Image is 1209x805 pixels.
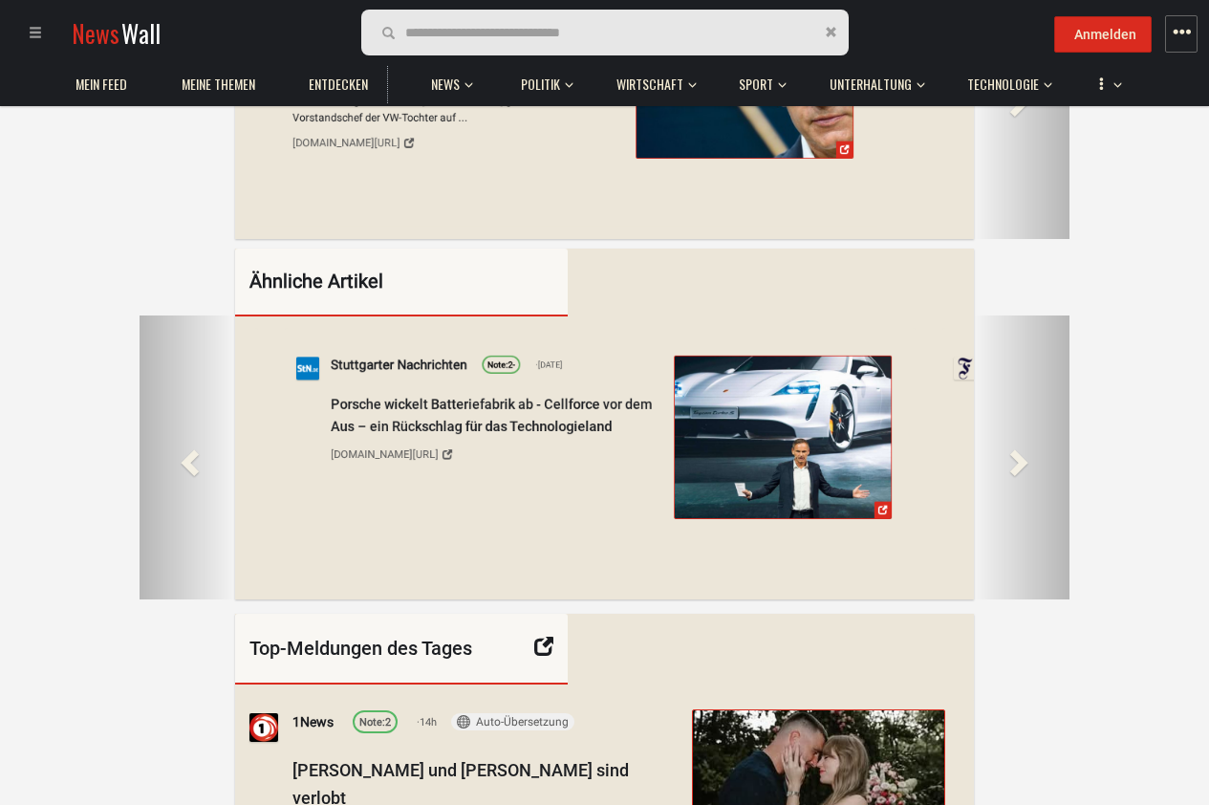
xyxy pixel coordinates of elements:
img: Porsche wickelt Batteriefabrik ab - Cellforce vor dem Aus – ein Rückschlag ... [675,357,891,519]
button: Wirtschaft [607,57,697,103]
button: Technologie [958,57,1052,103]
span: News [431,76,460,93]
span: [DATE] [536,359,563,372]
a: [DOMAIN_NAME][URL] [331,442,663,468]
span: Unterhaltung [830,76,912,93]
span: Entdecken [309,76,368,93]
a: Unterhaltung [820,66,921,103]
button: Anmelden [1054,16,1152,53]
span: Porsche wickelt Batteriefabrik ab - Cellforce vor dem Aus – ein Rückschlag für das Technologieland [331,396,653,434]
a: Politik [511,66,570,103]
span: News [72,15,119,51]
div: [DOMAIN_NAME][URL] [292,135,400,152]
div: [DOMAIN_NAME][URL] [331,446,439,463]
span: 14h [417,714,437,731]
span: Wall [121,15,161,51]
button: Auto-Übersetzung [451,713,574,730]
a: Sport [729,66,783,103]
button: Sport [729,57,787,103]
div: Top-Meldungen des Tages [235,614,568,685]
span: Paukenschlag bei Porsche: [PERSON_NAME] gibt seinen Posten als Vorstandschef der VW-Tochter auf ... [292,93,625,127]
button: Unterhaltung [820,57,925,103]
a: Technologie [958,66,1048,103]
a: [DOMAIN_NAME][URL] [292,131,625,157]
span: Note: [487,360,508,370]
span: Note: [359,716,385,729]
img: Profilbild von Stuttgarter Nachrichten [296,357,319,380]
span: Sport [739,76,773,93]
button: News [421,57,479,103]
a: News [421,66,469,103]
a: Stuttgarter Nachrichten [331,355,466,376]
a: 1News [292,711,334,732]
img: Profilbild von Frankfurter Allgemeine Zeitung [954,357,977,380]
button: Politik [511,57,573,103]
a: Porsche wickelt Batteriefabrik ab - Cellforce vor dem Aus – ein Rückschlag ... [674,356,892,519]
div: 2 [359,714,391,731]
a: Note:2 [353,710,398,733]
div: Ähnliche Artikel [249,268,496,295]
span: Mein Feed [76,76,127,93]
img: Profilbild von 1News [249,713,278,742]
a: Wirtschaft [607,66,693,103]
a: Note:2- [483,356,521,374]
span: Technologie [967,76,1039,93]
span: Wirtschaft [616,76,683,93]
a: NewsWall [72,15,161,51]
span: Anmelden [1074,27,1136,42]
span: Politik [521,76,560,93]
span: Meine Themen [182,76,255,93]
div: 2- [487,359,515,372]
